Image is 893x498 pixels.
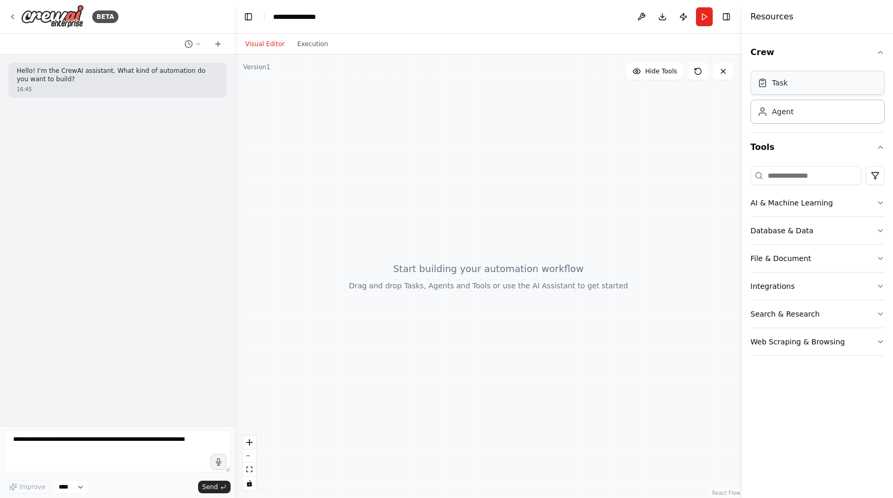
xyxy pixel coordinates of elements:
[626,63,683,80] button: Hide Tools
[17,85,218,93] div: 16:45
[243,449,256,463] button: zoom out
[243,477,256,490] button: toggle interactivity
[772,78,788,88] div: Task
[198,481,231,493] button: Send
[21,5,84,28] img: Logo
[750,328,885,355] button: Web Scraping & Browsing
[210,38,226,50] button: Start a new chat
[243,436,256,490] div: React Flow controls
[17,67,218,83] p: Hello! I'm the CrewAI assistant. What kind of automation do you want to build?
[273,12,327,22] nav: breadcrumb
[211,454,226,470] button: Click to speak your automation idea
[645,67,677,75] span: Hide Tools
[750,162,885,364] div: Tools
[202,483,218,491] span: Send
[19,483,45,491] span: Improve
[241,9,256,24] button: Hide left sidebar
[4,480,50,494] button: Improve
[719,9,734,24] button: Hide right sidebar
[750,67,885,132] div: Crew
[243,63,270,71] div: Version 1
[92,10,118,23] div: BETA
[243,436,256,449] button: zoom in
[750,10,793,23] h4: Resources
[243,463,256,477] button: fit view
[180,38,205,50] button: Switch to previous chat
[750,300,885,328] button: Search & Research
[750,189,885,216] button: AI & Machine Learning
[750,217,885,244] button: Database & Data
[239,38,291,50] button: Visual Editor
[750,245,885,272] button: File & Document
[750,133,885,162] button: Tools
[750,38,885,67] button: Crew
[291,38,334,50] button: Execution
[712,490,740,496] a: React Flow attribution
[750,273,885,300] button: Integrations
[772,106,793,117] div: Agent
